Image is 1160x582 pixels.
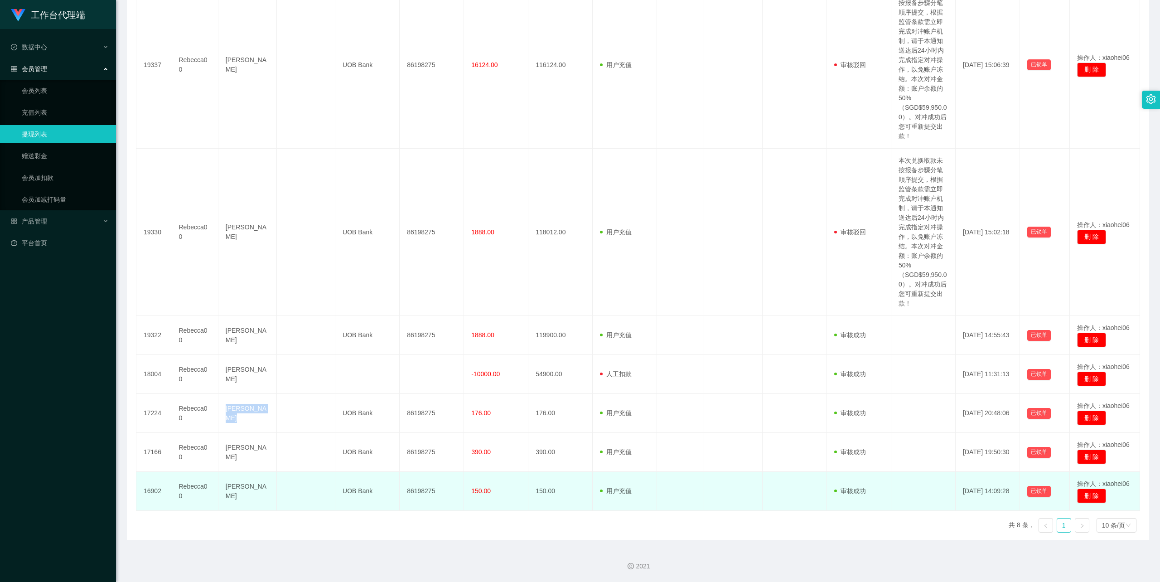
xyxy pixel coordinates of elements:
[400,472,464,511] td: 86198275
[11,44,47,51] span: 数据中心
[834,370,866,378] span: 审核成功
[1077,63,1106,77] button: 删 除
[1077,324,1130,331] span: 操作人：xiaohei06
[1102,519,1125,532] div: 10 条/页
[1077,363,1130,370] span: 操作人：xiaohei06
[1027,330,1051,341] button: 已锁单
[600,61,632,68] span: 用户充值
[528,149,593,316] td: 118012.00
[171,316,218,355] td: Rebecca00
[600,448,632,456] span: 用户充值
[471,228,494,236] span: 1888.00
[956,149,1020,316] td: [DATE] 15:02:18
[600,331,632,339] span: 用户充值
[834,409,866,417] span: 审核成功
[171,394,218,433] td: Rebecca00
[1043,523,1049,529] i: 图标: left
[1027,59,1051,70] button: 已锁单
[11,218,17,224] i: 图标: appstore-o
[136,149,171,316] td: 19330
[1079,523,1085,529] i: 图标: right
[22,82,109,100] a: 会员列表
[171,355,218,394] td: Rebecca00
[471,61,498,68] span: 16124.00
[171,433,218,472] td: Rebecca00
[171,472,218,511] td: Rebecca00
[1027,408,1051,419] button: 已锁单
[400,316,464,355] td: 86198275
[528,316,593,355] td: 119900.00
[956,433,1020,472] td: [DATE] 19:50:30
[1077,489,1106,503] button: 删 除
[136,433,171,472] td: 17166
[1077,450,1106,464] button: 删 除
[1126,523,1131,529] i: 图标: down
[136,472,171,511] td: 16902
[400,394,464,433] td: 86198275
[956,394,1020,433] td: [DATE] 20:48:06
[1057,519,1071,532] a: 1
[11,65,47,73] span: 会员管理
[11,11,85,18] a: 工作台代理端
[1009,518,1035,533] li: 共 8 条，
[471,370,500,378] span: -10000.00
[22,190,109,209] a: 会员加减打码量
[471,409,491,417] span: 176.00
[335,149,400,316] td: UOB Bank
[1077,372,1106,386] button: 删 除
[11,218,47,225] span: 产品管理
[218,316,277,355] td: [PERSON_NAME]
[136,316,171,355] td: 19322
[1077,441,1130,448] span: 操作人：xiaohei06
[471,448,491,456] span: 390.00
[956,472,1020,511] td: [DATE] 14:09:28
[335,433,400,472] td: UOB Bank
[400,149,464,316] td: 86198275
[528,472,593,511] td: 150.00
[31,0,85,29] h1: 工作台代理端
[22,125,109,143] a: 提现列表
[11,9,25,22] img: logo.9652507e.png
[218,149,277,316] td: [PERSON_NAME]
[600,370,632,378] span: 人工扣款
[218,472,277,511] td: [PERSON_NAME]
[11,234,109,252] a: 图标: dashboard平台首页
[1077,230,1106,244] button: 删 除
[891,149,956,316] td: 本次兑换取款未按报备步骤分笔顺序提交，根据监管条款需立即完成对冲账户机制，请于本通知送达后24小时内完成指定对冲操作，以免账户冻结。本次对冲金额：账户余额的 50%（SGD$59,950.00）...
[1039,518,1053,533] li: 上一页
[218,394,277,433] td: [PERSON_NAME]
[956,316,1020,355] td: [DATE] 14:55:43
[600,487,632,495] span: 用户充值
[400,433,464,472] td: 86198275
[471,331,494,339] span: 1888.00
[218,433,277,472] td: [PERSON_NAME]
[1146,94,1156,104] i: 图标: setting
[1077,221,1130,228] span: 操作人：xiaohei06
[528,394,593,433] td: 176.00
[1027,227,1051,238] button: 已锁单
[1027,447,1051,458] button: 已锁单
[136,355,171,394] td: 18004
[834,331,866,339] span: 审核成功
[11,66,17,72] i: 图标: table
[956,355,1020,394] td: [DATE] 11:31:13
[11,44,17,50] i: 图标: check-circle-o
[471,487,491,495] span: 150.00
[136,394,171,433] td: 17224
[834,487,866,495] span: 审核成功
[1027,486,1051,497] button: 已锁单
[1075,518,1089,533] li: 下一页
[834,61,866,68] span: 审核驳回
[335,394,400,433] td: UOB Bank
[528,355,593,394] td: 54900.00
[628,563,634,569] i: 图标: copyright
[22,169,109,187] a: 会员加扣款
[528,433,593,472] td: 390.00
[335,316,400,355] td: UOB Bank
[834,448,866,456] span: 审核成功
[1077,402,1130,409] span: 操作人：xiaohei06
[600,409,632,417] span: 用户充值
[1077,411,1106,425] button: 删 除
[834,228,866,236] span: 审核驳回
[22,103,109,121] a: 充值列表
